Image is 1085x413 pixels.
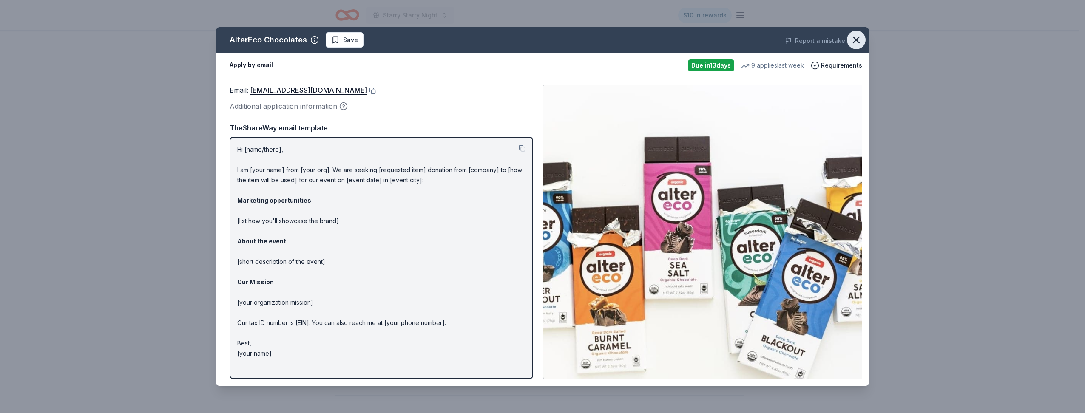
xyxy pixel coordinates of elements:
[821,60,862,71] span: Requirements
[543,85,862,379] img: Image for AlterEco Chocolates
[237,238,286,245] strong: About the event
[250,85,367,96] a: [EMAIL_ADDRESS][DOMAIN_NAME]
[237,278,274,286] strong: Our Mission
[230,122,533,133] div: TheShareWay email template
[326,32,364,48] button: Save
[237,197,311,204] strong: Marketing opportunities
[237,144,525,359] p: Hi [name/there], I am [your name] from [your org]. We are seeking [requested item] donation from ...
[230,101,533,112] div: Additional application information
[811,60,862,71] button: Requirements
[230,33,307,47] div: AlterEco Chocolates
[230,86,367,94] span: Email :
[343,35,358,45] span: Save
[688,59,734,71] div: Due in 13 days
[230,57,273,74] button: Apply by email
[741,60,804,71] div: 9 applies last week
[785,36,845,46] button: Report a mistake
